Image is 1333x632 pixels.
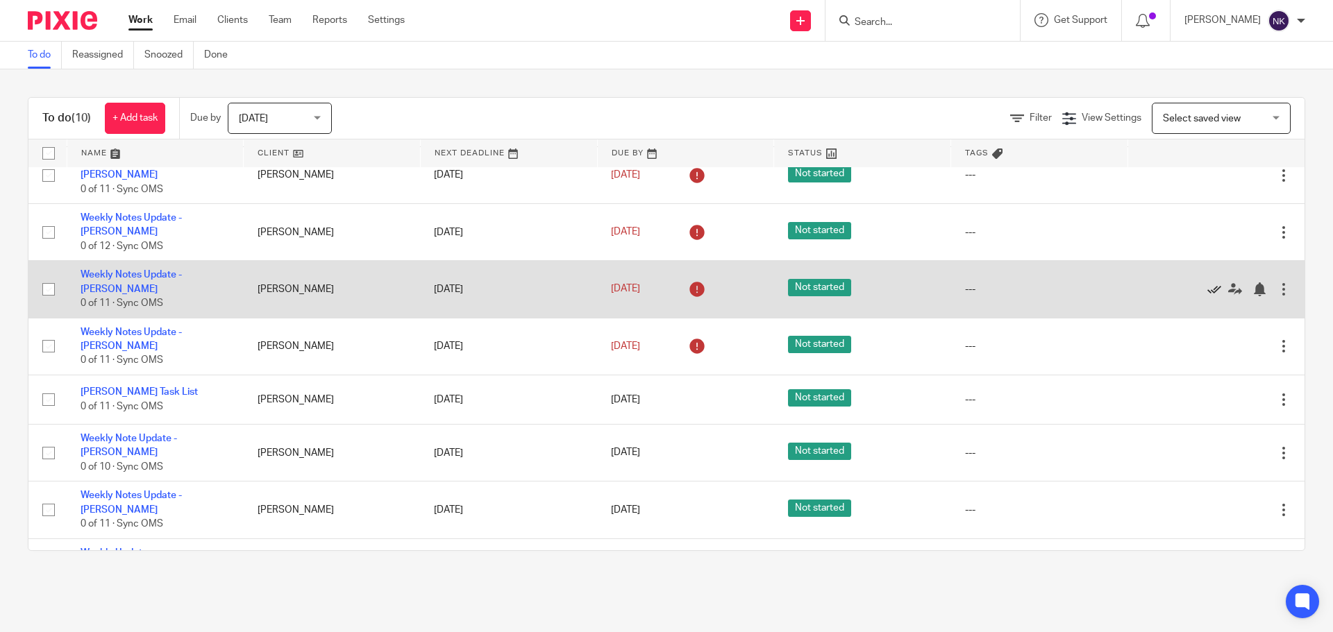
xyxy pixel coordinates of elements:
[1030,113,1052,123] span: Filter
[368,13,405,27] a: Settings
[81,387,198,397] a: [PERSON_NAME] Task List
[611,284,640,294] span: [DATE]
[420,538,597,595] td: [DATE]
[244,538,421,595] td: [PERSON_NAME]
[788,499,851,517] span: Not started
[1207,282,1228,296] a: Mark as done
[611,228,640,237] span: [DATE]
[244,261,421,318] td: [PERSON_NAME]
[81,270,182,293] a: Weekly Notes Update - [PERSON_NAME]
[81,462,163,472] span: 0 of 10 · Sync OMS
[81,241,163,251] span: 0 of 12 · Sync OMS
[239,114,268,123] span: [DATE]
[81,519,163,529] span: 0 of 11 · Sync OMS
[244,318,421,375] td: [PERSON_NAME]
[144,42,194,69] a: Snoozed
[217,13,248,27] a: Clients
[420,146,597,203] td: [DATE]
[420,261,597,318] td: [DATE]
[965,225,1114,239] div: ---
[420,425,597,481] td: [DATE]
[81,355,163,365] span: 0 of 11 · Sync OMS
[72,42,134,69] a: Reassigned
[420,481,597,538] td: [DATE]
[611,505,640,515] span: [DATE]
[965,393,1114,407] div: ---
[81,327,182,351] a: Weekly Notes Update - [PERSON_NAME]
[244,425,421,481] td: [PERSON_NAME]
[788,222,851,239] span: Not started
[81,298,163,308] span: 0 of 11 · Sync OMS
[269,13,292,27] a: Team
[420,375,597,424] td: [DATE]
[965,282,1114,296] div: ---
[72,112,91,123] span: (10)
[611,448,640,458] span: [DATE]
[853,17,978,29] input: Search
[965,168,1114,182] div: ---
[1184,13,1261,27] p: [PERSON_NAME]
[81,548,158,572] a: Weekly Update- [PERSON_NAME]
[611,395,640,404] span: [DATE]
[81,434,177,457] a: Weekly Note Update - [PERSON_NAME]
[28,42,62,69] a: To do
[788,443,851,460] span: Not started
[965,503,1114,517] div: ---
[611,170,640,180] span: [DATE]
[105,103,165,134] a: + Add task
[965,149,989,157] span: Tags
[244,481,421,538] td: [PERSON_NAME]
[81,185,163,194] span: 0 of 11 · Sync OMS
[81,213,182,237] a: Weekly Notes Update - [PERSON_NAME]
[1163,114,1241,123] span: Select saved view
[190,111,221,125] p: Due by
[420,204,597,261] td: [DATE]
[788,165,851,182] span: Not started
[81,402,163,411] span: 0 of 11 · Sync OMS
[611,341,640,351] span: [DATE]
[788,279,851,296] span: Not started
[174,13,196,27] a: Email
[788,336,851,353] span: Not started
[244,204,421,261] td: [PERSON_NAME]
[244,146,421,203] td: [PERSON_NAME]
[420,318,597,375] td: [DATE]
[788,389,851,407] span: Not started
[128,13,153,27] a: Work
[1082,113,1141,123] span: View Settings
[28,11,97,30] img: Pixie
[244,375,421,424] td: [PERSON_NAME]
[1054,15,1107,25] span: Get Support
[81,490,182,514] a: Weekly Notes Update - [PERSON_NAME]
[312,13,347,27] a: Reports
[42,111,91,126] h1: To do
[965,446,1114,460] div: ---
[965,339,1114,353] div: ---
[204,42,238,69] a: Done
[1268,10,1290,32] img: svg%3E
